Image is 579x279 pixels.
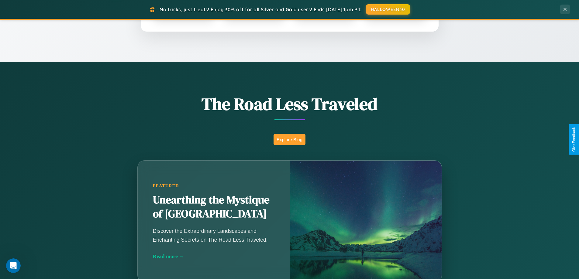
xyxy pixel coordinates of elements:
iframe: Intercom live chat [6,258,21,273]
button: HALLOWEEN30 [366,4,410,15]
div: Featured [153,183,274,189]
h2: Unearthing the Mystique of [GEOGRAPHIC_DATA] [153,193,274,221]
div: Read more → [153,253,274,260]
div: Give Feedback [572,127,576,152]
p: Discover the Extraordinary Landscapes and Enchanting Secrets on The Road Less Traveled. [153,227,274,244]
h1: The Road Less Traveled [107,92,472,116]
span: No tricks, just treats! Enjoy 30% off for all Silver and Gold users! Ends [DATE] 1pm PT. [160,6,361,12]
button: Explore Blog [274,134,305,145]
